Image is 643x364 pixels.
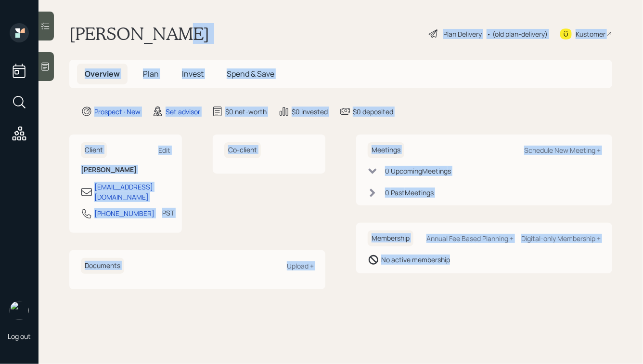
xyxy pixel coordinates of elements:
div: Edit [158,146,170,155]
h6: Meetings [368,142,404,158]
div: Digital-only Membership + [521,234,601,243]
span: Invest [182,68,204,79]
h1: [PERSON_NAME] [69,23,209,44]
span: Overview [85,68,120,79]
h6: Client [81,142,107,158]
div: $0 deposited [353,107,393,117]
h6: Co-client [224,142,261,158]
div: No active membership [381,255,450,265]
div: [PHONE_NUMBER] [94,208,154,218]
div: Annual Fee Based Planning + [426,234,514,243]
div: [EMAIL_ADDRESS][DOMAIN_NAME] [94,182,170,202]
div: Set advisor [166,107,200,117]
div: PST [162,208,174,218]
span: Spend & Save [227,68,274,79]
div: Upload + [287,261,314,270]
span: Plan [143,68,159,79]
div: Plan Delivery [443,29,482,39]
h6: [PERSON_NAME] [81,166,170,174]
div: 0 Upcoming Meeting s [385,166,451,176]
h6: Membership [368,230,413,246]
div: Prospect · New [94,107,141,117]
div: Schedule New Meeting + [524,146,601,155]
div: 0 Past Meeting s [385,188,434,198]
div: • (old plan-delivery) [487,29,548,39]
div: $0 net-worth [225,107,267,117]
div: Log out [8,332,31,341]
div: $0 invested [292,107,328,117]
div: Kustomer [576,29,605,39]
h6: Documents [81,258,124,274]
img: hunter_neumayer.jpg [10,301,29,320]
